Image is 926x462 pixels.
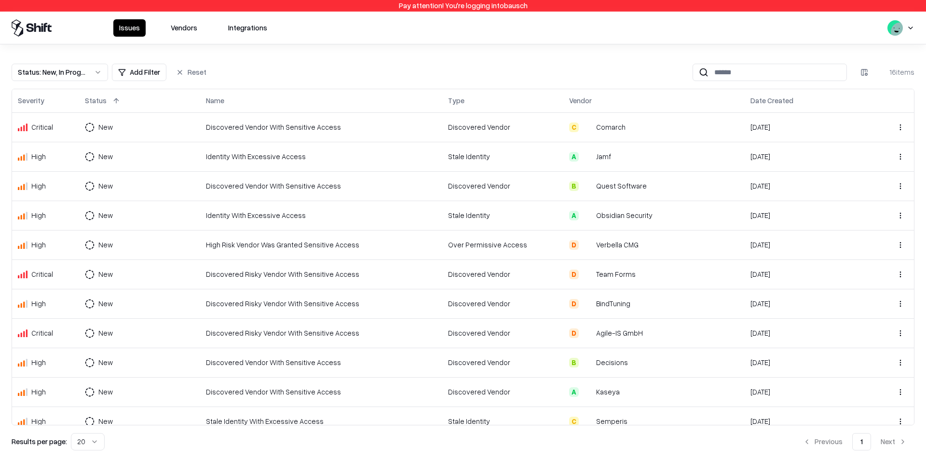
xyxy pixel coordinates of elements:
div: [DATE] [750,357,860,367]
div: High [31,151,46,162]
div: Stale Identity [448,416,558,426]
div: Obsidian Security [596,210,653,220]
div: Discovered Vendor With Sensitive Access [206,387,436,397]
div: High [31,387,46,397]
img: Obsidian Security [583,211,592,220]
div: Quest Software [596,181,647,191]
div: High [31,357,46,367]
nav: pagination [795,433,914,450]
div: Discovered Vendor With Sensitive Access [206,181,436,191]
div: [DATE] [750,416,860,426]
div: [DATE] [750,122,860,132]
div: New [98,416,113,426]
div: Discovered Risky Vendor With Sensitive Access [206,328,436,338]
button: Reset [170,64,212,81]
button: New [85,119,130,136]
div: Discovered Risky Vendor With Sensitive Access [206,299,436,309]
div: D [569,328,579,338]
div: [DATE] [750,151,860,162]
div: D [569,240,579,250]
div: Team Forms [596,269,636,279]
div: High Risk Vendor Was Granted Sensitive Access [206,240,436,250]
div: New [98,210,113,220]
div: [DATE] [750,299,860,309]
div: New [98,269,113,279]
div: [DATE] [750,387,860,397]
div: Comarch [596,122,626,132]
img: Comarch [583,122,592,132]
div: Status : New, In Progress [18,67,86,77]
div: Date Created [750,95,793,106]
button: New [85,295,130,313]
div: [DATE] [750,269,860,279]
button: New [85,207,130,224]
div: A [569,152,579,162]
div: High [31,416,46,426]
button: Add Filter [112,64,166,81]
div: Discovered Risky Vendor With Sensitive Access [206,269,436,279]
div: Over Permissive Access [448,240,558,250]
div: Discovered Vendor With Sensitive Access [206,122,436,132]
div: Vendor [569,95,592,106]
div: High [31,210,46,220]
div: High [31,240,46,250]
div: Stale Identity [448,151,558,162]
div: Discovered Vendor [448,357,558,367]
div: B [569,358,579,367]
img: Kaseya [583,387,592,397]
div: New [98,151,113,162]
div: [DATE] [750,328,860,338]
img: Agile-IS GmbH [583,328,592,338]
div: New [98,387,113,397]
div: Status [85,95,107,106]
div: A [569,211,579,220]
div: BindTuning [596,299,630,309]
div: New [98,357,113,367]
img: Semperis [583,417,592,426]
div: Jamf [596,151,611,162]
div: High [31,181,46,191]
div: Discovered Vendor [448,122,558,132]
div: A [569,387,579,397]
div: B [569,181,579,191]
button: New [85,148,130,165]
div: Critical [31,269,53,279]
div: Stale Identity [448,210,558,220]
p: Results per page: [12,436,67,447]
button: New [85,266,130,283]
div: Critical [31,328,53,338]
div: New [98,328,113,338]
div: Decisions [596,357,628,367]
div: 16 items [876,67,914,77]
div: Agile-IS GmbH [596,328,643,338]
div: New [98,122,113,132]
div: D [569,270,579,279]
div: [DATE] [750,210,860,220]
div: Critical [31,122,53,132]
div: C [569,417,579,426]
div: Discovered Vendor [448,328,558,338]
button: 1 [852,433,871,450]
img: Decisions [583,358,592,367]
div: Identity With Excessive Access [206,151,436,162]
div: Name [206,95,224,106]
div: Discovered Vendor [448,269,558,279]
button: New [85,354,130,371]
div: Discovered Vendor [448,387,558,397]
button: Issues [113,19,146,37]
div: Stale Identity With Excessive Access [206,416,436,426]
div: D [569,299,579,309]
div: High [31,299,46,309]
div: Kaseya [596,387,620,397]
div: New [98,299,113,309]
button: New [85,177,130,195]
button: New [85,413,130,430]
div: New [98,181,113,191]
img: Jamf [583,152,592,162]
button: Vendors [165,19,203,37]
img: Verbella CMG [583,240,592,250]
button: New [85,236,130,254]
div: Verbella CMG [596,240,639,250]
div: [DATE] [750,240,860,250]
div: C [569,122,579,132]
